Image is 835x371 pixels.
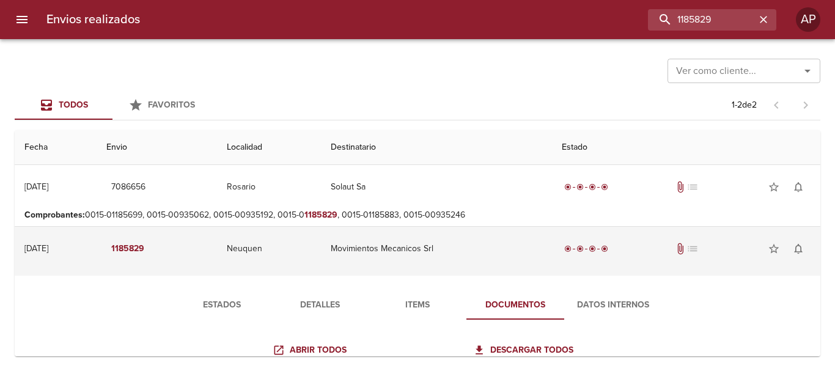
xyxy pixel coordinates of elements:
div: Entregado [562,243,611,255]
h6: Envios realizados [46,10,140,29]
th: Estado [552,130,820,165]
span: Datos Internos [572,298,655,313]
span: No tiene pedido asociado [686,181,699,193]
button: Activar notificaciones [786,237,811,261]
button: menu [7,5,37,34]
span: Items [376,298,459,313]
div: Entregado [562,181,611,193]
td: Neuquen [217,227,321,271]
span: radio_button_checked [576,183,584,191]
span: radio_button_checked [576,245,584,252]
span: Favoritos [148,100,195,110]
span: notifications_none [792,181,804,193]
button: Abrir [799,62,816,79]
div: Tabs detalle de guia [173,290,662,320]
td: Rosario [217,165,321,209]
span: 7086656 [111,180,145,195]
b: Comprobantes : [24,210,85,220]
span: Tiene documentos adjuntos [674,243,686,255]
span: Descargar todos [476,343,573,358]
span: Documentos [474,298,557,313]
em: 1185829 [304,210,337,220]
th: Envio [97,130,217,165]
span: notifications_none [792,243,804,255]
span: Estados [180,298,263,313]
span: Tiene documentos adjuntos [674,181,686,193]
span: star_border [768,243,780,255]
p: 1 - 2 de 2 [732,99,757,111]
span: radio_button_checked [589,183,596,191]
em: 1185829 [111,241,144,257]
span: star_border [768,181,780,193]
span: radio_button_checked [564,245,572,252]
td: Solaut Sa [321,165,552,209]
button: Agregar a favoritos [762,175,786,199]
div: [DATE] [24,182,48,192]
span: Todos [59,100,88,110]
a: Descargar todos [471,339,578,362]
span: Detalles [278,298,361,313]
td: Movimientos Mecanicos Srl [321,227,552,271]
p: 0015-01185699, 0015-00935062, 0015-00935192, 0015-0 , 0015-01185883, 0015-00935246 [24,209,811,221]
span: No tiene pedido asociado [686,243,699,255]
span: radio_button_checked [601,183,608,191]
span: Pagina siguiente [791,90,820,120]
span: radio_button_checked [589,245,596,252]
button: 7086656 [106,176,150,199]
div: [DATE] [24,243,48,254]
button: Agregar a favoritos [762,237,786,261]
a: Abrir todos [270,339,351,362]
button: 1185829 [106,238,149,260]
th: Localidad [217,130,321,165]
th: Fecha [15,130,97,165]
div: Abrir información de usuario [796,7,820,32]
span: radio_button_checked [564,183,572,191]
span: Abrir todos [275,343,347,358]
span: radio_button_checked [601,245,608,252]
span: Pagina anterior [762,98,791,111]
th: Destinatario [321,130,552,165]
div: Tabs Envios [15,90,210,120]
input: buscar [648,9,756,31]
button: Activar notificaciones [786,175,811,199]
div: AP [796,7,820,32]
